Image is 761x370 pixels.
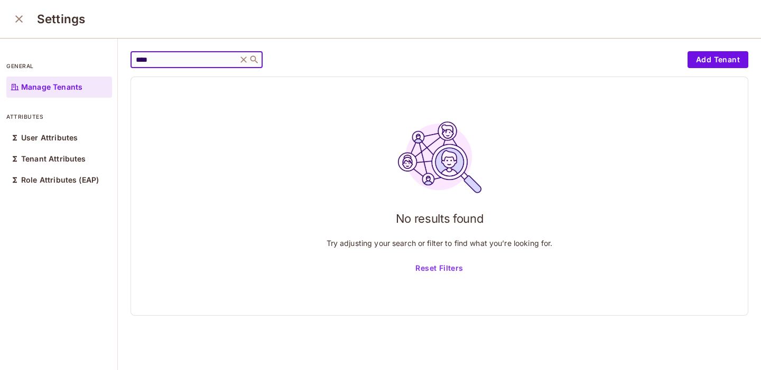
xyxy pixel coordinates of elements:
p: general [6,62,112,70]
p: Role Attributes (EAP) [21,176,99,184]
button: Reset Filters [411,260,467,277]
h3: Settings [37,12,85,26]
button: close [8,8,30,30]
p: User Attributes [21,134,78,142]
p: Try adjusting your search or filter to find what you’re looking for. [327,238,553,248]
p: attributes [6,112,112,121]
h1: No results found [396,211,484,226]
p: Tenant Attributes [21,155,86,163]
button: Add Tenant [688,51,748,68]
p: Manage Tenants [21,83,82,91]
